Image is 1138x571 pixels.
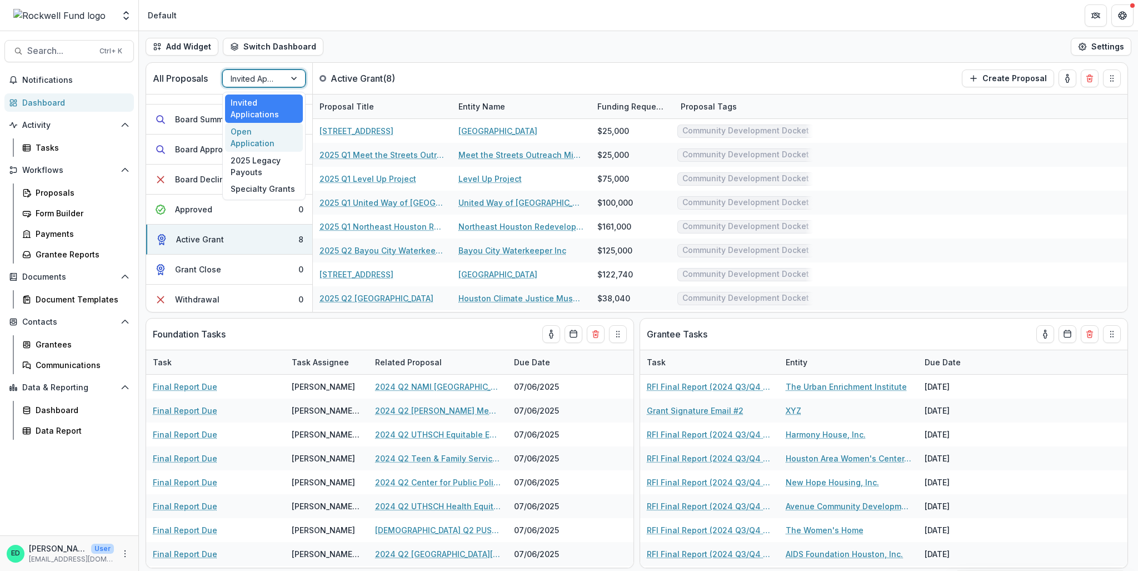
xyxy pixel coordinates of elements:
span: Workflows [22,166,116,175]
div: 0 [298,203,303,215]
div: 2025 Legacy Payouts [225,152,303,181]
a: Meet the Streets Outreach Ministries Inc [458,149,584,161]
a: The Women's Home [786,524,864,536]
a: RFI Final Report (2024 Q3/Q4 Grantees) [647,548,772,560]
div: Due Date [507,350,591,374]
a: Houston Area Women's Center, Inc. [786,453,911,464]
div: Funding Requested [591,95,674,118]
a: 2025 Q1 Northeast Houston Redevelopment Council [320,221,445,232]
div: Related Proposal [368,350,507,374]
span: Community Development Docket [682,174,809,183]
div: 07/06/2025 [507,494,591,518]
div: Proposal Tags [674,101,743,112]
button: Get Help [1111,4,1134,27]
div: Due Date [918,356,967,368]
button: Open Data & Reporting [4,379,134,396]
a: Grantees [18,335,134,354]
div: Proposal Title [313,95,452,118]
button: Drag [1103,69,1121,87]
button: Open Activity [4,116,134,134]
button: Switch Dashboard [223,38,323,56]
div: Payments [36,228,125,240]
div: 07/06/2025 [507,399,591,423]
div: Entity [779,350,918,374]
img: Rockwell Fund logo [13,9,106,22]
div: [PERSON_NAME][GEOGRAPHIC_DATA] [292,500,362,512]
div: [DATE] [918,423,1001,446]
div: [PERSON_NAME][GEOGRAPHIC_DATA] [292,405,362,416]
div: [DATE] [918,470,1001,494]
a: 2024 Q2 NAMI [GEOGRAPHIC_DATA] [375,381,501,393]
button: toggle-assigned-to-me [542,325,560,343]
a: Document Templates [18,290,134,309]
a: Final Report Due [153,453,217,464]
div: Board Summary Preparation [175,113,283,125]
a: Dashboard [18,401,134,419]
a: RFI Final Report (2024 Q3/Q4 Grantees) [647,453,772,464]
p: Grantee Tasks [647,327,707,341]
button: Open entity switcher [118,4,134,27]
div: [PERSON_NAME] [292,381,355,393]
a: Final Report Due [153,476,217,488]
button: Delete card [587,325,605,343]
span: Community Development Docket [682,270,809,279]
p: [PERSON_NAME] [29,543,87,554]
div: Board Approval [175,143,234,155]
div: Due Date [918,350,1001,374]
button: Withdrawal0 [146,285,312,314]
span: Community Development Docket [682,246,809,255]
span: Community Development Docket [682,150,809,160]
div: Grant Close [175,264,221,275]
div: Ctrl + K [97,45,124,57]
a: Final Report Due [153,429,217,440]
div: $122,740 [597,269,633,280]
div: Dashboard [22,97,125,108]
a: Final Report Due [153,381,217,393]
button: Partners [1085,4,1107,27]
div: [DATE] [918,446,1001,470]
a: RFI Final Report (2024 Q3/Q4 Grantees) [647,500,772,512]
div: Grantee Reports [36,249,125,260]
div: Task Assignee [285,350,368,374]
div: Active Grant [176,234,224,245]
div: [PERSON_NAME] [292,453,355,464]
span: Community Development Docket [682,198,809,207]
p: All Proposals [153,72,208,85]
div: $38,040 [597,292,630,304]
a: XYZ [786,405,801,416]
div: [DATE] [918,399,1001,423]
div: 8 [298,234,303,245]
div: 07/06/2025 [507,518,591,542]
div: [PERSON_NAME][GEOGRAPHIC_DATA] [292,429,362,440]
span: Search... [27,46,93,56]
div: Task [640,350,779,374]
div: Task [146,350,285,374]
div: Proposal Title [313,101,381,112]
div: Task [146,356,178,368]
div: $125,000 [597,245,632,256]
button: toggle-assigned-to-me [1059,69,1076,87]
a: The Urban Enrichment Institute [786,381,907,393]
div: $161,000 [597,221,631,232]
span: Community Development Docket [682,222,809,231]
p: Active Grant ( 8 ) [331,72,414,85]
div: Entity Name [452,101,512,112]
button: Delete card [1081,325,1099,343]
div: Dashboard [36,404,125,416]
div: Related Proposal [368,356,448,368]
div: Grantees [36,339,125,350]
button: Active Grant8 [146,225,312,255]
a: 2025 Q2 Bayou City Waterkeeper Inc [320,245,445,256]
div: Specialty Grants [225,180,303,197]
a: Grantee Reports [18,245,134,264]
div: Tasks [36,142,125,153]
div: Due Date [507,356,557,368]
div: [DATE] [918,375,1001,399]
div: Funding Requested [591,101,674,112]
a: RFI Final Report (2024 Q3/Q4 Grantees) [647,476,772,488]
a: Final Report Due [153,548,217,560]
